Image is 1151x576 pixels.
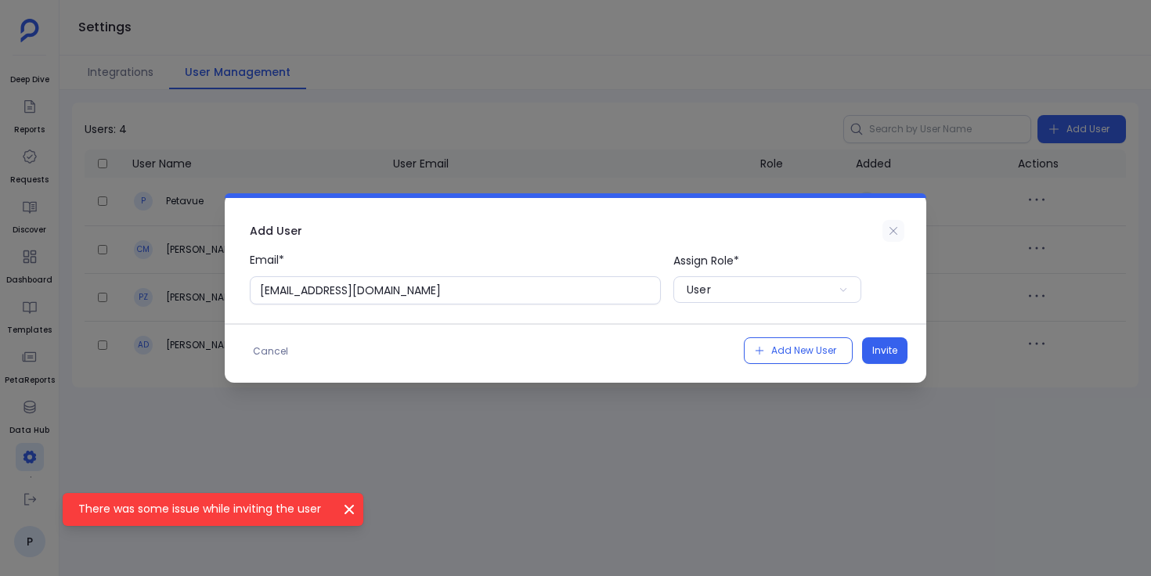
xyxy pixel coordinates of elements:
span: Cancel [253,344,288,359]
button: Invite [862,337,907,364]
p: Assign Role* [673,253,861,268]
button: Add New User [744,337,853,364]
span: Add New User [771,343,836,358]
button: User [673,276,861,303]
input: Email* [250,276,661,304]
label: Email* [250,251,661,304]
div: User [687,282,711,297]
h2: Add User [250,223,302,239]
span: Invite [872,343,897,358]
button: Cancel [244,339,298,364]
p: There was some issue while inviting the user [78,501,329,517]
div: There was some issue while inviting the user [63,493,363,526]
